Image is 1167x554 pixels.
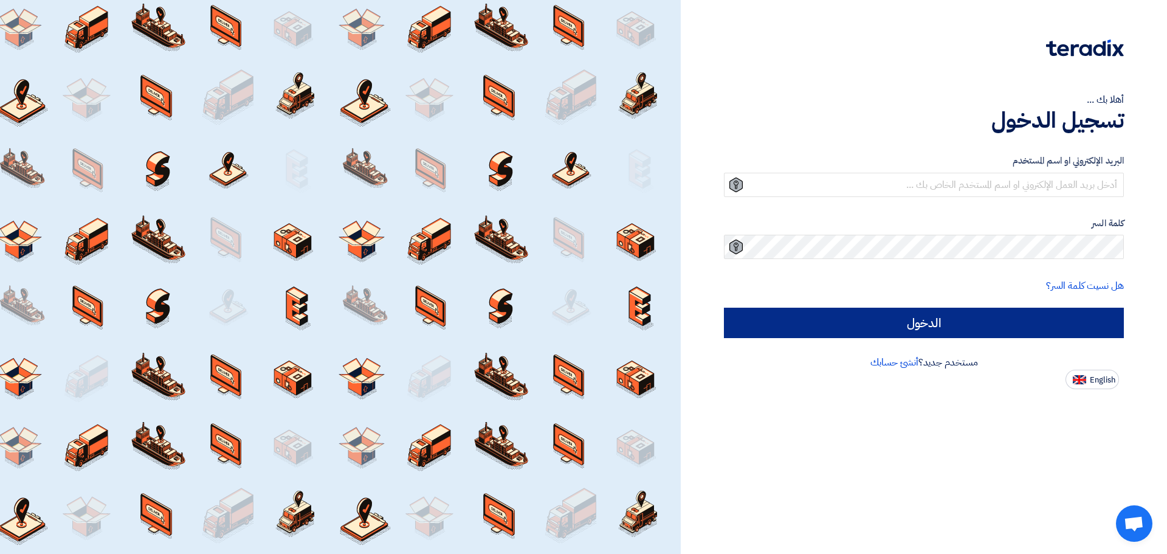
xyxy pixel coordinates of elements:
a: أنشئ حسابك [870,355,918,370]
span: English [1090,376,1115,384]
h1: تسجيل الدخول [724,107,1124,134]
div: أهلا بك ... [724,92,1124,107]
input: الدخول [724,308,1124,338]
button: English [1065,370,1119,389]
img: en-US.png [1073,375,1086,384]
img: Teradix logo [1046,40,1124,57]
input: أدخل بريد العمل الإلكتروني او اسم المستخدم الخاص بك ... [724,173,1124,197]
div: دردشة مفتوحة [1116,505,1152,542]
a: هل نسيت كلمة السر؟ [1046,279,1124,293]
label: كلمة السر [724,216,1124,230]
label: البريد الإلكتروني او اسم المستخدم [724,154,1124,168]
div: مستخدم جديد؟ [724,355,1124,370]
